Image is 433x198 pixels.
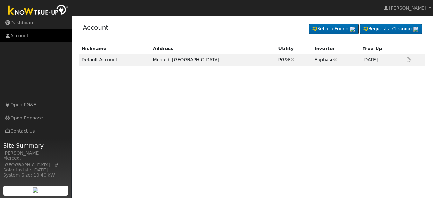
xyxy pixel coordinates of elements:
a: Export Interval Data [405,57,413,62]
img: retrieve [350,27,355,32]
span: Site Summary [3,141,68,150]
div: Utility [278,45,310,52]
div: Address [153,45,274,52]
a: Disconnect [291,57,294,62]
a: Request a Cleaning [360,24,422,34]
div: Solar Install: [DATE] [3,167,68,173]
td: Enphase [312,54,360,65]
div: True-Up [363,45,401,52]
div: Nickname [82,45,149,52]
a: Map [54,162,59,167]
a: Refer a Friend [309,24,359,34]
td: [DATE] [360,54,403,65]
td: PG&E [276,54,312,65]
td: Default Account [79,54,151,65]
div: System Size: 10.40 kW [3,172,68,179]
img: retrieve [413,27,418,32]
div: Merced, [GEOGRAPHIC_DATA] [3,155,68,168]
td: Merced, [GEOGRAPHIC_DATA] [150,54,276,65]
div: [PERSON_NAME] [3,150,68,156]
a: Account [83,24,109,31]
div: Inverter [314,45,358,52]
img: retrieve [33,187,38,193]
a: Disconnect [334,57,337,62]
img: Know True-Up [5,4,72,18]
span: [PERSON_NAME] [389,5,426,11]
